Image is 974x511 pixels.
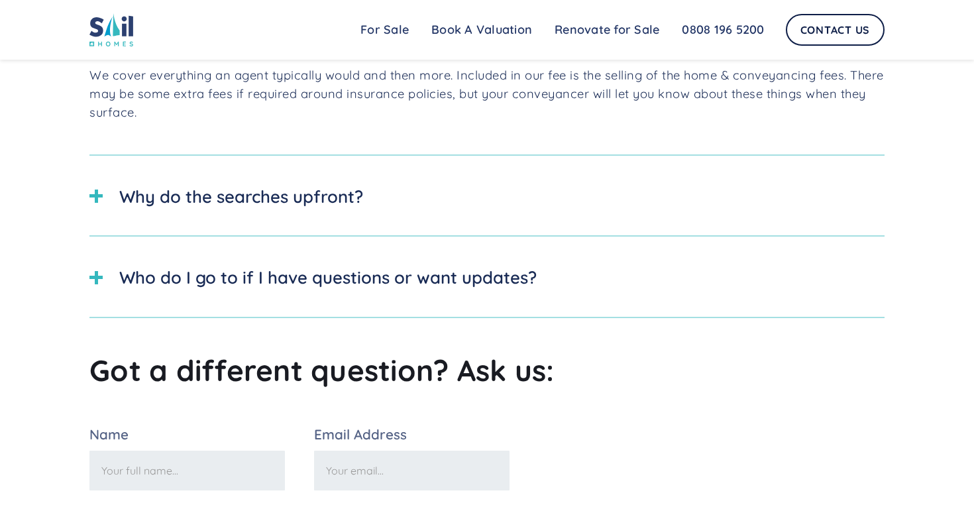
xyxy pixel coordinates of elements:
[119,264,537,290] div: Who do I go to if I have questions or want updates?
[671,17,775,43] a: 0808 196 5200
[89,66,885,121] p: We cover everything an agent typically would and then more. Included in our fee is the selling of...
[786,14,885,46] a: Contact Us
[349,17,420,43] a: For Sale
[89,352,885,388] h2: Got a different question? Ask us:
[420,17,543,43] a: Book A Valuation
[89,427,285,441] label: Name
[89,451,285,490] input: Your full name...
[89,13,133,46] img: sail home logo colored
[314,451,510,490] input: Your email...
[314,427,510,441] label: Email Address
[543,17,671,43] a: Renovate for Sale
[119,184,363,209] div: Why do the searches upfront?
